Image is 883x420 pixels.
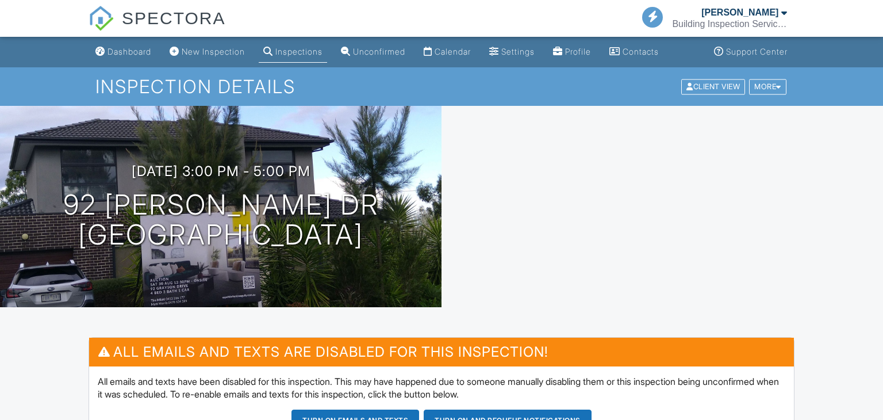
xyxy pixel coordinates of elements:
div: Contacts [623,47,659,56]
h1: 92 [PERSON_NAME] Dr [GEOGRAPHIC_DATA] [63,190,379,251]
a: New Inspection [165,41,249,63]
div: [PERSON_NAME] [701,7,778,18]
a: Dashboard [91,41,156,63]
div: Inspections [275,47,323,56]
a: Calendar [419,41,475,63]
div: Settings [501,47,535,56]
a: Profile [548,41,596,63]
h3: All emails and texts are disabled for this inspection! [89,338,794,366]
a: Unconfirmed [336,41,410,63]
h3: [DATE] 3:00 pm - 5:00 pm [132,163,310,179]
a: Contacts [605,41,663,63]
div: Building Inspection Services [672,18,787,30]
div: More [749,79,786,94]
a: Support Center [709,41,792,63]
div: Dashboard [108,47,151,56]
div: Client View [681,79,745,94]
a: Settings [485,41,539,63]
h1: Inspection Details [95,77,787,97]
p: All emails and texts have been disabled for this inspection. This may have happened due to someon... [98,375,786,401]
div: Calendar [435,47,471,56]
div: Support Center [726,47,788,56]
div: Unconfirmed [353,47,405,56]
a: Client View [680,82,748,90]
a: SPECTORA [89,17,226,39]
span: SPECTORA [122,6,226,30]
div: Profile [565,47,591,56]
a: Inspections [259,41,327,63]
div: New Inspection [182,47,245,56]
img: The Best Home Inspection Software - Spectora [89,6,114,31]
